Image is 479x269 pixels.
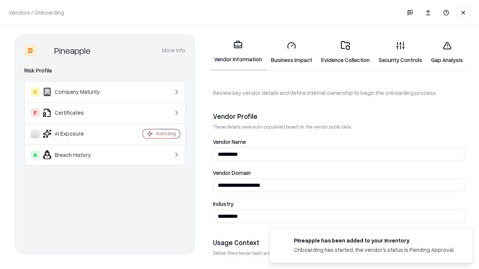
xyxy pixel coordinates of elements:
[213,250,464,256] p: Define the internal team and reason for using this vendor. This helps assess business relevance a...
[213,124,464,130] p: These details were auto-populated based on the vendor public data
[39,44,51,56] img: Pineapple
[162,44,185,57] button: More info
[24,66,185,75] div: Risk Profile
[156,130,176,137] div: Analyzing
[317,35,374,70] a: Evidence Collection
[266,35,317,70] a: Business Impact
[31,87,120,96] div: Company Maturity
[213,89,464,97] p: Review key vendor details and define internal ownership to begin the onboarding process.
[24,44,36,56] div: D
[427,35,467,70] a: Gap Analysis
[31,87,40,96] div: C
[31,129,120,138] div: AI Exposure
[213,112,464,121] div: Vendor Profile
[213,238,464,247] div: Usage Context
[213,139,464,145] label: Vendor Name
[31,150,40,159] div: A
[9,9,64,16] p: Vendors / Onboarding
[31,150,120,159] div: Breach History
[294,236,455,244] div: Pineapple has been added to your inventory
[294,246,455,254] div: Onboarding has started, the vendor's status is Pending Approval.
[279,236,288,245] img: pineappleenergy.com
[31,108,120,117] div: Certificates
[374,35,427,70] a: Security Controls
[213,170,464,176] label: Vendor Domain
[54,44,91,56] div: Pineapple
[213,201,464,207] label: Industry
[210,34,266,71] a: Vendor Information
[31,108,40,117] div: F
